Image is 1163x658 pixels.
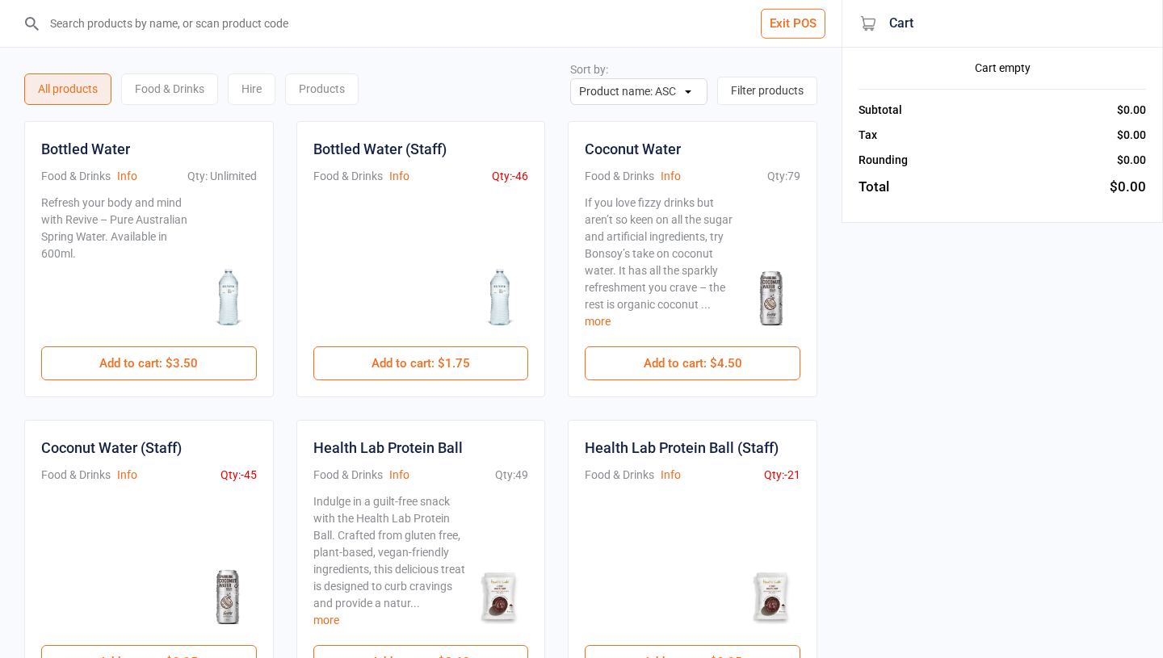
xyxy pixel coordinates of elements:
[117,467,137,484] button: Info
[41,346,257,380] button: Add to cart: $3.50
[744,269,800,325] img: Coconut Water
[121,73,218,105] div: Food & Drinks
[313,467,383,484] div: Food & Drinks
[117,168,137,185] button: Info
[228,73,275,105] div: Hire
[41,195,194,330] div: Refresh your body and mind with Revive – Pure Australian Spring Water. Available in 600ml.
[389,168,409,185] button: Info
[313,346,529,380] button: Add to cart: $1.75
[41,138,130,160] div: Bottled Water
[220,467,257,484] div: Qty: -45
[313,493,466,629] div: Indulge in a guilt-free snack with the Health Lab Protein Ball. Crafted from gluten free, plant-b...
[472,269,528,325] img: Bottled Water (Staff)
[585,346,800,380] button: Add to cart: $4.50
[585,138,681,160] div: Coconut Water
[187,168,257,185] div: Qty: Unlimited
[761,9,825,39] button: Exit POS
[661,467,681,484] button: Info
[767,168,800,185] div: Qty: 79
[859,127,877,144] div: Tax
[313,138,447,160] div: Bottled Water (Staff)
[585,467,654,484] div: Food & Drinks
[744,568,800,624] img: Health Lab Protein Ball (Staff)
[859,102,902,119] div: Subtotal
[313,612,339,629] button: more
[859,177,889,198] div: Total
[1117,127,1146,144] div: $0.00
[41,168,111,185] div: Food & Drinks
[1110,177,1146,198] div: $0.00
[492,168,528,185] div: Qty: -46
[1117,102,1146,119] div: $0.00
[585,168,654,185] div: Food & Drinks
[495,467,528,484] div: Qty: 49
[661,168,681,185] button: Info
[585,195,737,330] div: If you love fizzy drinks but aren’t so keen on all the sugar and artificial ingredients, try Bons...
[200,269,257,325] img: Bottled Water
[313,168,383,185] div: Food & Drinks
[585,313,611,330] button: more
[472,568,528,624] img: Health Lab Protein Ball
[764,467,800,484] div: Qty: -21
[859,60,1146,77] div: Cart empty
[389,467,409,484] button: Info
[200,568,257,624] img: Coconut Water (Staff)
[41,437,182,459] div: Coconut Water (Staff)
[859,152,908,169] div: Rounding
[285,73,359,105] div: Products
[585,437,779,459] div: Health Lab Protein Ball (Staff)
[1117,152,1146,169] div: $0.00
[24,73,111,105] div: All products
[717,77,817,105] button: Filter products
[313,437,463,459] div: Health Lab Protein Ball
[570,63,608,76] label: Sort by:
[41,467,111,484] div: Food & Drinks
